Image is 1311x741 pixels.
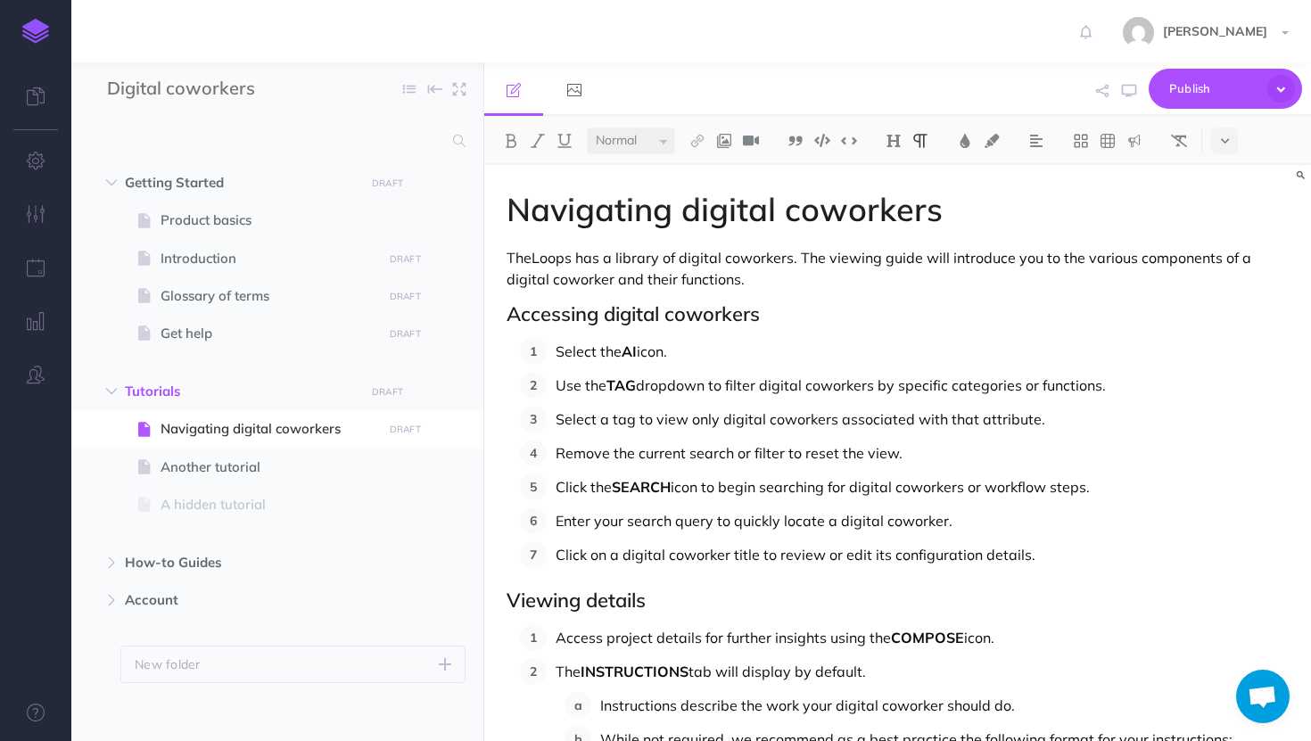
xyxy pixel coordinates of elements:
img: Create table button [1100,134,1116,148]
span: Product basics [161,210,376,231]
p: Access project details for further insights using the icon. [556,624,1289,651]
button: DRAFT [366,173,410,193]
p: The tab will display by default. [556,658,1289,685]
span: Another tutorial [161,457,376,478]
p: Use the dropdown to filter digital coworkers by specific categories or functions. [556,372,1289,399]
button: DRAFT [383,286,427,307]
img: Underline button [557,134,573,148]
img: Italic button [530,134,546,148]
p: New folder [135,655,201,674]
img: Callout dropdown menu button [1126,134,1142,148]
img: Headings dropdown button [886,134,902,148]
img: Code block button [814,134,830,147]
strong: TAG [606,376,636,394]
img: 58e60416af45c89b35c9d831f570759b.jpg [1123,17,1154,48]
img: Add image button [716,134,732,148]
span: A hidden tutorial [161,494,376,515]
img: Paragraph button [912,134,928,148]
span: Getting Started [125,172,354,193]
img: Inline code button [841,134,857,147]
small: DRAFT [390,424,421,435]
span: Publish [1169,75,1258,103]
img: Link button [689,134,705,148]
input: Search [107,125,442,157]
span: Glossary of terms [161,285,376,307]
small: DRAFT [390,328,421,340]
img: Clear styles button [1171,134,1187,148]
span: Get help [161,323,376,344]
p: Select the icon. [556,338,1289,365]
small: DRAFT [372,386,403,398]
p: Enter your search query to quickly locate a digital coworker. [556,507,1289,534]
p: Instructions describe the work your digital coworker should do. [600,692,1289,719]
button: DRAFT [383,419,427,440]
button: DRAFT [383,324,427,344]
button: Publish [1149,69,1302,109]
button: New folder [120,646,466,683]
strong: AI [622,342,637,360]
img: Text color button [957,134,973,148]
small: DRAFT [390,253,421,265]
span: Introduction [161,248,376,269]
small: DRAFT [390,291,421,302]
span: How-to Guides [125,552,354,573]
p: Select a tag to view only digital coworkers associated with that attribute. [556,406,1289,432]
small: DRAFT [372,177,403,189]
p: Remove the current search or filter to reset the view. [556,440,1289,466]
button: DRAFT [366,382,410,402]
img: logo-mark.svg [22,19,49,44]
strong: SEARCH [612,478,671,496]
img: Blockquote button [787,134,804,148]
img: Bold button [503,134,519,148]
h2: Accessing digital coworkers [507,303,1289,325]
button: DRAFT [383,249,427,269]
p: Click the icon to begin searching for digital coworkers or workflow steps. [556,473,1289,500]
h2: Viewing details [507,589,1289,611]
h1: Navigating digital coworkers [507,192,1289,227]
a: Open chat [1236,670,1290,723]
p: TheLoops has a library of digital coworkers. The viewing guide will introduce you to the various ... [507,247,1289,290]
img: Add video button [743,134,759,148]
span: [PERSON_NAME] [1154,23,1276,39]
p: Click on a digital coworker title to review or edit its configuration details. [556,541,1289,568]
strong: COMPOSE [891,629,964,646]
img: Alignment dropdown menu button [1028,134,1044,148]
span: Navigating digital coworkers [161,418,376,440]
img: Text background color button [984,134,1000,148]
span: Account [125,589,354,611]
span: Tutorials [125,381,354,402]
input: Documentation Name [107,76,317,103]
strong: INSTRUCTIONS [581,663,688,680]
